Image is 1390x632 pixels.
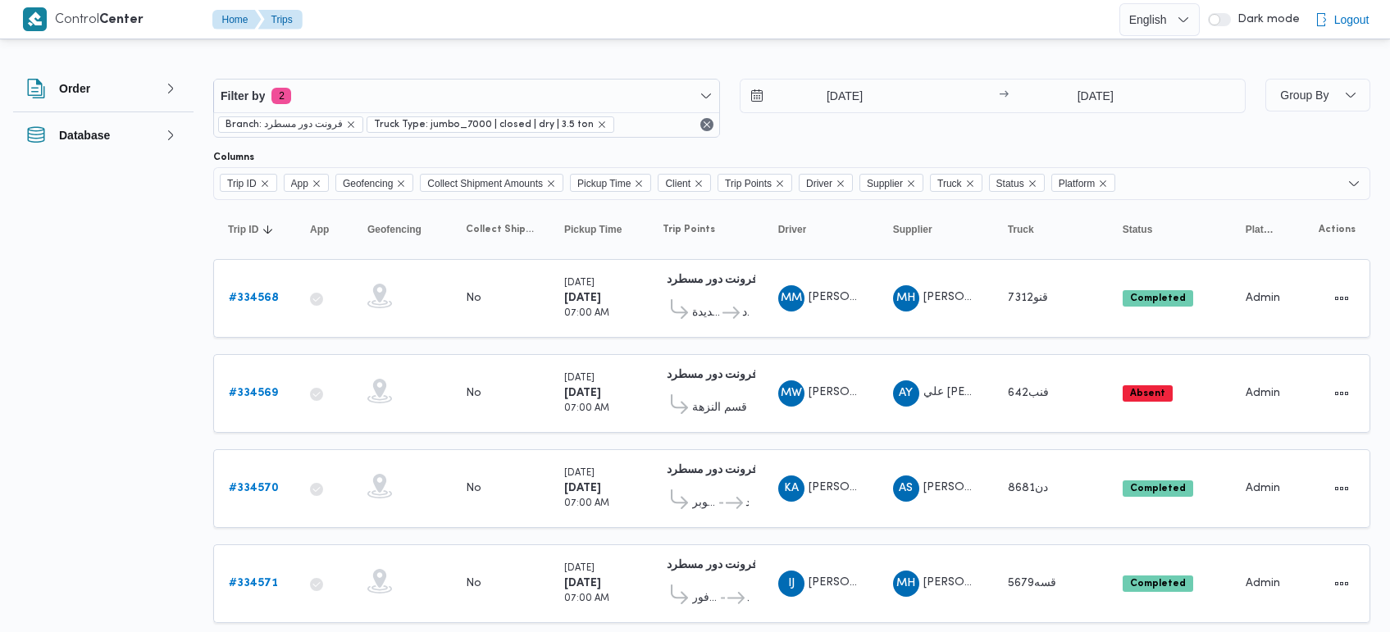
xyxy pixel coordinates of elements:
[229,289,279,308] a: #334568
[466,223,535,236] span: Collect Shipment Amounts
[99,14,144,26] b: Center
[1328,285,1355,311] button: Actions
[634,179,644,189] button: Remove Pickup Time from selection in this group
[218,116,363,133] span: Branch: فرونت دور مسطرد
[692,303,720,323] span: قسم ثان القاهرة الجديدة
[1116,216,1223,243] button: Status
[906,179,916,189] button: Remove Supplier from selection in this group
[996,175,1024,193] span: Status
[1130,293,1186,303] b: Completed
[663,223,715,236] span: Trip Points
[836,179,845,189] button: Remove Driver from selection in this group
[374,117,594,132] span: Truck Type: jumbo_7000 | closed | dry | 3.5 ton
[658,174,711,192] span: Client
[291,175,308,193] span: App
[937,175,962,193] span: Truck
[784,475,799,502] span: KA
[229,479,279,498] a: #334570
[667,560,758,571] b: فرونت دور مسطرد
[747,589,749,608] span: فرونت دور مسطرد
[692,589,718,608] span: كارفور [PERSON_NAME]
[466,291,481,306] div: No
[886,216,985,243] button: Supplier
[1265,79,1370,111] button: Group By
[665,175,690,193] span: Client
[1008,388,1049,398] span: فنب642
[1130,579,1186,589] b: Completed
[546,179,556,189] button: Remove Collect Shipment Amounts from selection in this group
[1123,480,1193,497] span: Completed
[775,179,785,189] button: Remove Trip Points from selection in this group
[212,10,262,30] button: Home
[667,370,758,380] b: فرونت دور مسطرد
[564,564,595,573] small: [DATE]
[692,398,747,418] span: قسم النزهة
[725,175,772,193] span: Trip Points
[558,216,640,243] button: Pickup Time
[778,285,804,311] div: Mahmood Muhammad Mahmood Farj
[284,174,329,192] span: App
[213,151,254,164] label: Columns
[778,380,804,407] div: Mahir Whaid Asknadr Saaid
[1231,13,1300,26] span: Dark mode
[229,574,278,593] a: #334571
[718,174,792,192] span: Trip Points
[59,79,90,98] h3: Order
[1130,389,1165,398] b: Absent
[1246,293,1280,303] span: Admin
[772,216,870,243] button: Driver
[229,388,278,398] b: # 334569
[221,216,287,243] button: Trip IDSorted in descending order
[694,179,704,189] button: Remove Client from selection in this group
[466,386,481,401] div: No
[1334,10,1369,30] span: Logout
[367,116,614,133] span: Truck Type: jumbo_7000 | closed | dry | 3.5 ton
[697,115,717,134] button: Remove
[809,482,938,493] span: [PERSON_NAME] ابراهيم
[228,223,258,236] span: Trip ID; Sorted in descending order
[809,292,999,302] span: [PERSON_NAME] [PERSON_NAME]
[220,174,277,192] span: Trip ID
[1308,3,1376,36] button: Logout
[781,285,802,311] span: MM
[667,275,758,285] b: فرونت دور مسطرد
[1239,216,1280,243] button: Platform
[1008,483,1048,493] span: دن8681
[564,469,595,478] small: [DATE]
[809,577,999,588] span: [PERSON_NAME] [PERSON_NAME]
[577,175,631,193] span: Pickup Time
[346,120,356,130] button: remove selected entity
[1328,475,1355,502] button: Actions
[965,179,975,189] button: Remove Truck from selection in this group
[778,223,807,236] span: Driver
[229,293,279,303] b: # 334568
[1008,578,1056,589] span: قسه5679
[420,174,563,192] span: Collect Shipment Amounts
[564,499,609,508] small: 07:00 AM
[229,384,278,403] a: #334569
[466,576,481,591] div: No
[564,293,601,303] b: [DATE]
[745,493,749,513] span: فرونت دور مسطرد
[1280,89,1328,102] span: Group By
[1328,380,1355,407] button: Actions
[1008,293,1048,303] span: قنو7312
[923,292,1114,302] span: [PERSON_NAME] [PERSON_NAME]
[896,571,915,597] span: MH
[1008,223,1034,236] span: Truck
[396,179,406,189] button: Remove Geofencing from selection in this group
[1001,216,1100,243] button: Truck
[312,179,321,189] button: Remove App from selection in this group
[229,578,278,589] b: # 334571
[893,223,932,236] span: Supplier
[667,465,758,475] b: فرونت دور مسطرد
[564,309,609,318] small: 07:00 AM
[899,380,913,407] span: AY
[781,380,802,407] span: MW
[564,388,601,398] b: [DATE]
[799,174,853,192] span: Driver
[303,216,344,243] button: App
[930,174,982,192] span: Truck
[1014,80,1177,112] input: Press the down key to open a popover containing a calendar.
[367,223,422,236] span: Geofencing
